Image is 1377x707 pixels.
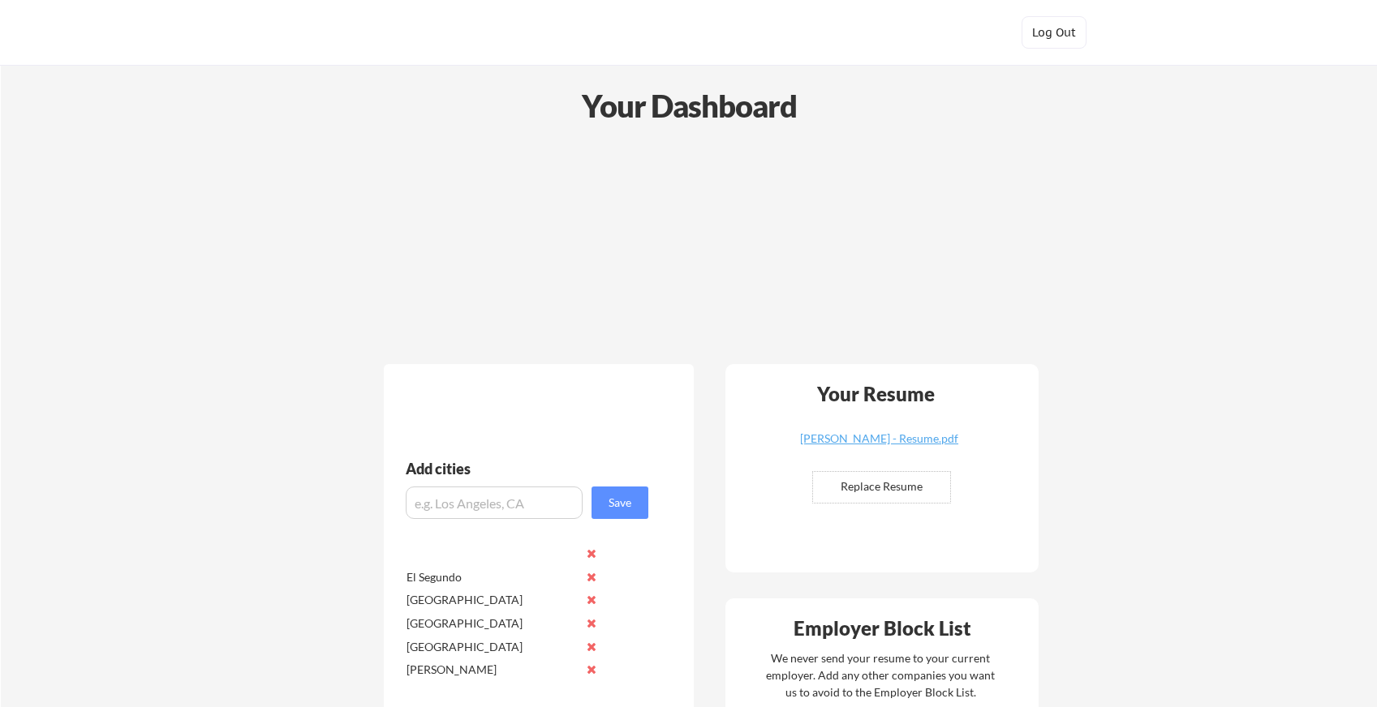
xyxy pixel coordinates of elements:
[783,433,976,444] div: [PERSON_NAME] - Resume.pdf
[407,662,578,678] div: [PERSON_NAME]
[407,569,578,585] div: El Segundo
[765,649,996,701] div: We never send your resume to your current employer. Add any other companies you want us to avoid ...
[1022,16,1087,49] button: Log Out
[732,619,1034,638] div: Employer Block List
[407,615,578,632] div: [GEOGRAPHIC_DATA]
[406,461,652,476] div: Add cities
[406,486,583,519] input: e.g. Los Angeles, CA
[407,592,578,608] div: [GEOGRAPHIC_DATA]
[2,83,1377,129] div: Your Dashboard
[783,433,976,458] a: [PERSON_NAME] - Resume.pdf
[592,486,648,519] button: Save
[796,384,957,404] div: Your Resume
[407,639,578,655] div: [GEOGRAPHIC_DATA]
